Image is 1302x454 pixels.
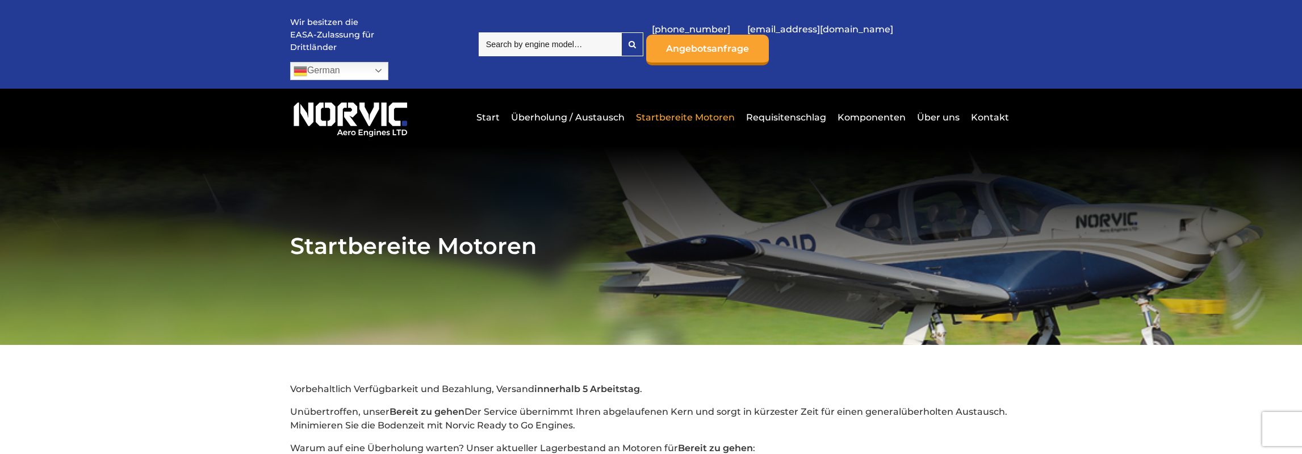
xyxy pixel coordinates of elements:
[474,103,503,131] a: Start
[914,103,962,131] a: Über uns
[290,97,411,138] img: Norvic Aero Engines-Logo
[290,16,375,53] p: Wir besitzen die EASA-Zulassung für Drittländer
[294,64,307,78] img: de
[968,103,1009,131] a: Kontakt
[835,103,909,131] a: Komponenten
[390,406,464,417] strong: Bereit zu gehen
[479,32,621,56] input: Search by engine model…
[646,35,769,65] a: Angebotsanfrage
[633,103,738,131] a: Startbereite Motoren
[646,15,736,43] a: [PHONE_NUMBER]
[290,62,388,80] a: German
[508,103,627,131] a: Überholung / Austausch
[290,405,1012,432] p: Unübertroffen, unser Der Service übernimmt Ihren abgelaufenen Kern und sorgt in kürzester Zeit fü...
[742,15,899,43] a: [EMAIL_ADDRESS][DOMAIN_NAME]
[534,384,640,394] strong: innerhalb 5 Arbeitstag
[743,103,829,131] a: Requisitenschlag
[290,232,1012,260] h1: Startbereite Motoren
[678,443,753,453] strong: Bereit zu gehen
[290,382,1012,396] p: Vorbehaltlich Verfügbarkeit und Bezahlung, Versand .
